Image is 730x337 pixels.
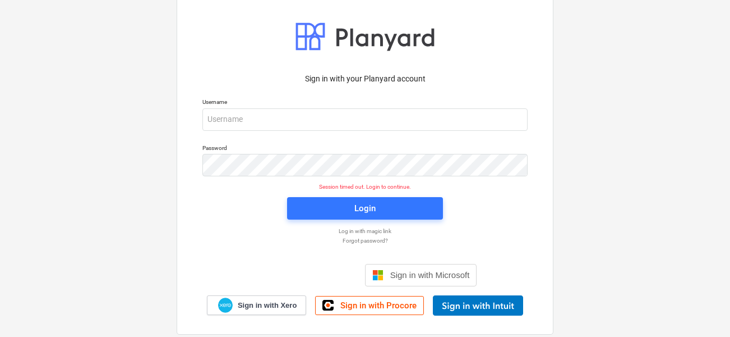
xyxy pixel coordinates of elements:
[340,300,417,311] span: Sign in with Procore
[202,73,528,85] p: Sign in with your Planyard account
[218,298,233,313] img: Xero logo
[207,295,307,315] a: Sign in with Xero
[202,144,528,154] p: Password
[315,296,424,315] a: Sign in with Procore
[196,183,534,190] p: Session timed out. Login to continue.
[202,98,528,108] p: Username
[202,108,528,131] input: Username
[390,270,470,280] span: Sign in with Microsoft
[238,300,297,311] span: Sign in with Xero
[197,237,533,244] a: Forgot password?
[354,201,376,216] div: Login
[197,227,533,235] a: Log in with magic link
[287,197,443,220] button: Login
[674,283,730,337] iframe: Chat Widget
[248,263,362,288] iframe: Sign in with Google Button
[372,270,384,281] img: Microsoft logo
